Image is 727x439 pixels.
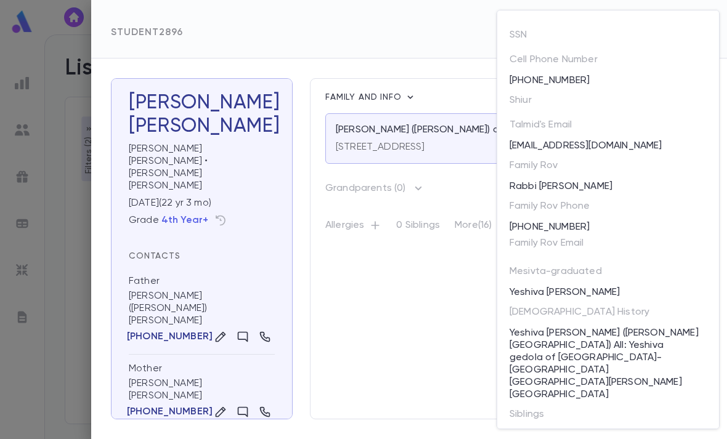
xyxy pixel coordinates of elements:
p: Family Rov [510,159,558,177]
p: Mesivta-graduated [510,265,602,283]
p: Family Rov Email [510,237,584,254]
div: [EMAIL_ADDRESS][DOMAIN_NAME] [502,136,707,156]
div: Yeshiva [PERSON_NAME] ([PERSON_NAME][GEOGRAPHIC_DATA]) All: Yeshiva gedola of [GEOGRAPHIC_DATA]-[... [502,323,707,405]
div: [PHONE_NUMBER] [502,71,707,91]
p: [DEMOGRAPHIC_DATA] History [510,306,649,323]
p: SSN [510,25,546,50]
p: Shiur [510,91,551,115]
p: Cell Phone Number [510,54,598,71]
p: Family Rov Phone [510,200,590,217]
p: Siblings [510,408,544,425]
div: [PHONE_NUMBER] [502,217,707,237]
div: Yeshiva [PERSON_NAME] [502,283,707,302]
p: Talmid's Email [510,119,572,136]
div: Rabbi [PERSON_NAME] [502,177,707,196]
